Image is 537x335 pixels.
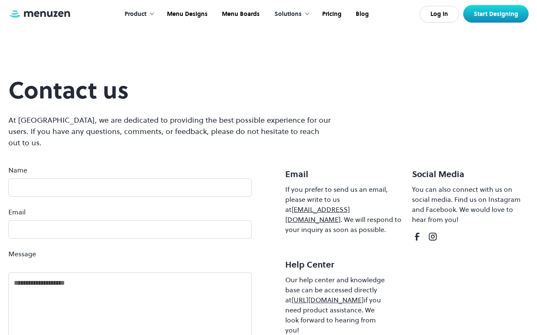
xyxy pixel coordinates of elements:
[116,1,159,27] div: Product
[348,1,375,27] a: Blog
[412,168,529,180] h4: Social Media
[159,1,214,27] a: Menu Designs
[285,205,350,224] a: [EMAIL_ADDRESS][DOMAIN_NAME]
[285,275,386,335] div: Our help center and knowledge base can be accessed directly at if you need product assistance. We...
[266,1,314,27] div: Solutions
[314,1,348,27] a: Pricing
[292,295,364,304] a: [URL][DOMAIN_NAME]
[285,168,402,180] h4: Email
[412,184,529,224] div: You can also connect with us on social media. Find us on Instagram and Facebook. We would love to...
[8,249,252,259] label: Message
[8,207,252,217] label: Email
[8,76,331,104] h2: Contact us
[274,10,302,19] div: Solutions
[420,6,459,23] a: Log In
[125,10,146,19] div: Product
[8,165,252,175] label: Name
[285,259,402,271] h4: Help Center
[8,114,331,148] p: At [GEOGRAPHIC_DATA], we are dedicated to providing the best possible experience for our users. I...
[463,5,529,23] a: Start Designing
[214,1,266,27] a: Menu Boards
[285,184,402,234] div: If you prefer to send us an email, please write to us at . We will respond to your inquiry as soo...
